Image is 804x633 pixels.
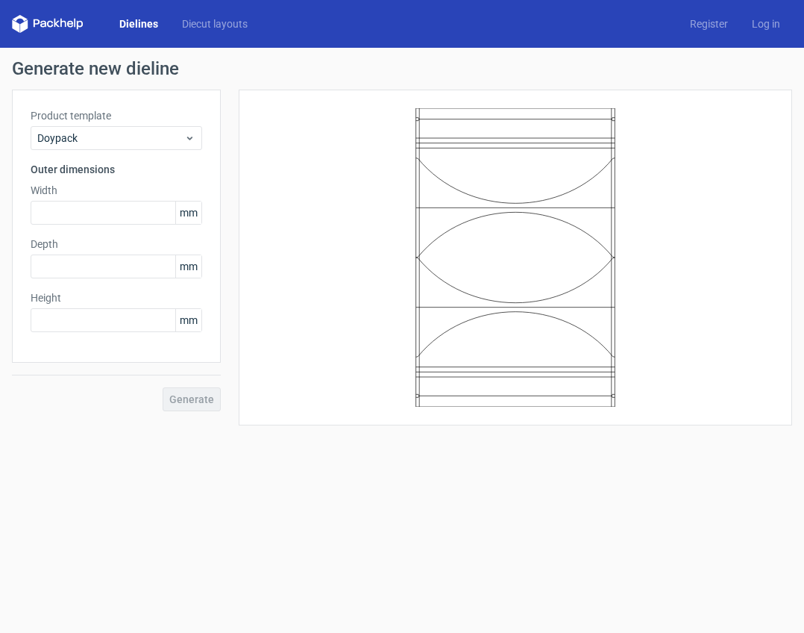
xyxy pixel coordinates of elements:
h3: Outer dimensions [31,162,202,177]
h1: Generate new dieline [12,60,792,78]
a: Register [678,16,740,31]
label: Depth [31,237,202,252]
a: Log in [740,16,792,31]
a: Dielines [107,16,170,31]
span: mm [175,202,201,224]
label: Height [31,290,202,305]
span: Doypack [37,131,184,146]
label: Product template [31,108,202,123]
label: Width [31,183,202,198]
span: mm [175,309,201,331]
span: mm [175,255,201,278]
a: Diecut layouts [170,16,260,31]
